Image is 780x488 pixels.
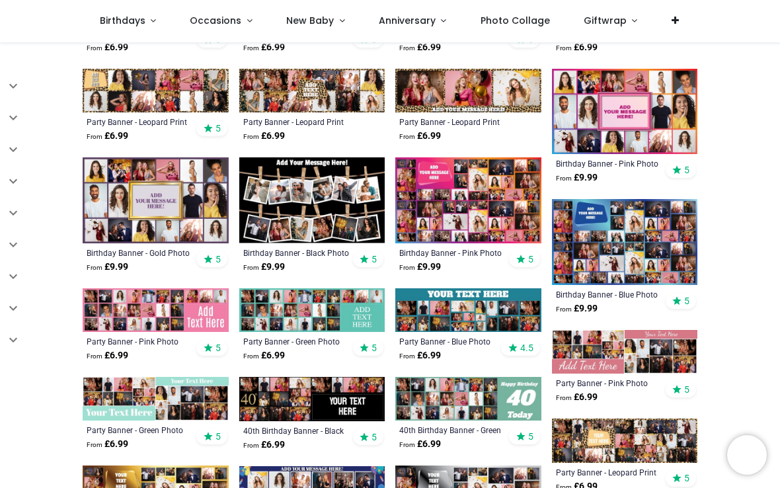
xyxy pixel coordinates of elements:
[399,116,510,127] a: Party Banner - Leopard Print Photo Collage
[556,467,666,477] a: Party Banner - Leopard Print Photo Collage
[556,289,666,300] a: Birthday Banner - Blue Photo Collage
[399,441,415,448] span: From
[399,264,415,271] span: From
[395,69,541,112] img: Personalised Party Banner - Leopard Print Photo Collage - 3 Photo Upload
[87,247,197,258] a: Birthday Banner - Gold Photo Collage
[399,133,415,140] span: From
[528,253,533,265] span: 5
[556,305,572,313] span: From
[481,14,550,27] span: Photo Collage
[87,349,128,362] strong: £ 6.99
[87,44,102,52] span: From
[243,247,354,258] a: Birthday Banner - Black Photo Collage
[87,438,128,451] strong: £ 6.99
[379,14,436,27] span: Anniversary
[87,264,102,271] span: From
[243,130,285,143] strong: £ 6.99
[395,157,541,243] img: Personalised Birthday Backdrop Banner - Pink Photo Collage - Add Text & 48 Photo Upload
[395,288,541,332] img: Personalised Party Banner - Blue Photo Collage - Custom Text & 19 Photo Upload
[552,330,698,374] img: Personalised Party Banner - Pink Photo Collage - Custom Text & 19 Photo Upload
[215,430,221,442] span: 5
[83,288,229,332] img: Personalised Party Banner - Pink Photo Collage - Custom Text & 24 Photo Upload
[684,295,689,307] span: 5
[399,336,510,346] a: Party Banner - Blue Photo Collage
[243,41,285,54] strong: £ 6.99
[239,288,385,332] img: Personalised Party Banner - Green Photo Collage - Custom Text & 24 Photo Upload
[87,441,102,448] span: From
[399,425,510,435] a: 40th Birthday Banner - Green Photo Collage
[552,69,698,155] img: Personalised Birthday Backdrop Banner - Pink Photo Collage - 16 Photo Upload
[87,116,197,127] a: Party Banner - Leopard Print Photo Collage
[215,342,221,354] span: 5
[83,69,229,112] img: Personalised Party Banner - Leopard Print Photo Collage - 11 Photo Upload
[399,41,441,54] strong: £ 6.99
[552,199,698,285] img: Personalised Birthday Backdrop Banner - Blue Photo Collage - Add Text & 48 Photo Upload
[87,336,197,346] a: Party Banner - Pink Photo Collage
[556,44,572,52] span: From
[243,425,354,436] a: 40th Birthday Banner - Black Photo Collage
[239,377,385,421] img: Personalised 40th Birthday Banner - Black Photo Collage - Custom Text & 17 Photo Upload
[399,261,441,274] strong: £ 9.99
[87,352,102,360] span: From
[239,69,385,112] img: Personalised Party Banner - Leopard Print Photo Collage - Custom Text & 12 Photo Upload
[399,130,441,143] strong: £ 6.99
[520,342,533,354] span: 4.5
[87,133,102,140] span: From
[243,349,285,362] strong: £ 6.99
[87,41,128,54] strong: £ 6.99
[399,44,415,52] span: From
[243,133,259,140] span: From
[243,438,285,452] strong: £ 6.99
[83,377,229,421] img: Personalised Party Banner - Green Photo Collage - Custom Text & 19 Photo Upload
[399,247,510,258] a: Birthday Banner - Pink Photo Collage
[190,14,241,27] span: Occasions
[371,431,377,443] span: 5
[684,164,689,176] span: 5
[243,442,259,449] span: From
[556,158,666,169] a: Birthday Banner - Pink Photo Collage
[727,435,767,475] iframe: Brevo live chat
[399,352,415,360] span: From
[371,253,377,265] span: 5
[243,352,259,360] span: From
[552,419,698,462] img: Personalised Party Banner - Leopard Print Photo Collage - Custom Text & 30 Photo Upload
[215,253,221,265] span: 5
[83,157,229,243] img: Personalised Birthday Backdrop Banner - Gold Photo Collage - 16 Photo Upload
[556,171,598,184] strong: £ 9.99
[243,116,354,127] a: Party Banner - Leopard Print Photo Collage
[87,261,128,274] strong: £ 9.99
[243,44,259,52] span: From
[556,378,666,388] div: Party Banner - Pink Photo Collage
[371,342,377,354] span: 5
[87,425,197,435] a: Party Banner - Green Photo Collage
[395,377,541,421] img: Personalised 40th Birthday Banner - Green Photo Collage - Custom Text & 21 Photo Upload
[556,41,598,54] strong: £ 6.99
[286,14,334,27] span: New Baby
[556,175,572,182] span: From
[556,391,598,404] strong: £ 6.99
[684,384,689,395] span: 5
[243,336,354,346] a: Party Banner - Green Photo Collage
[100,14,145,27] span: Birthdays
[243,261,285,274] strong: £ 9.99
[215,122,221,134] span: 5
[399,438,441,451] strong: £ 6.99
[584,14,627,27] span: Giftwrap
[243,264,259,271] span: From
[684,472,689,484] span: 5
[87,130,128,143] strong: £ 6.99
